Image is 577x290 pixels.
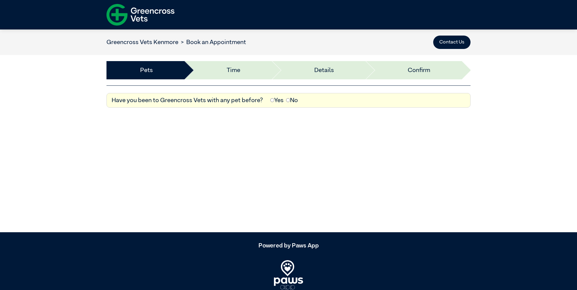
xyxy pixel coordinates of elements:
[140,66,153,75] a: Pets
[106,38,246,47] nav: breadcrumb
[270,96,284,105] label: Yes
[106,2,174,28] img: f-logo
[106,39,178,45] a: Greencross Vets Kenmore
[112,96,263,105] label: Have you been to Greencross Vets with any pet before?
[270,98,274,102] input: Yes
[286,96,298,105] label: No
[106,242,471,249] h5: Powered by Paws App
[178,38,246,47] li: Book an Appointment
[433,36,471,49] button: Contact Us
[286,98,290,102] input: No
